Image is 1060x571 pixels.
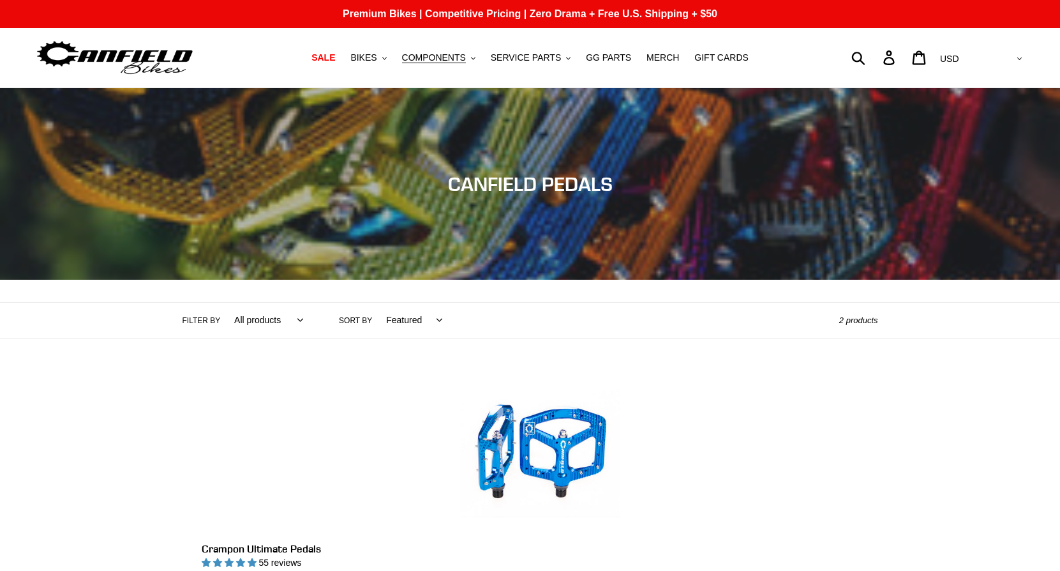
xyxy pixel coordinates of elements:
[858,43,891,72] input: Search
[484,49,577,66] button: SERVICE PARTS
[448,172,613,195] span: CANFIELD PEDALS
[35,38,195,78] img: Canfield Bikes
[311,52,335,63] span: SALE
[694,52,749,63] span: GIFT CARDS
[305,49,341,66] a: SALE
[339,315,372,326] label: Sort by
[688,49,755,66] a: GIFT CARDS
[396,49,482,66] button: COMPONENTS
[839,316,878,325] span: 2 products
[350,52,377,63] span: BIKES
[646,52,679,63] span: MERCH
[586,52,631,63] span: GG PARTS
[183,315,221,326] label: Filter by
[640,49,685,66] a: MERCH
[579,49,638,66] a: GG PARTS
[344,49,392,66] button: BIKES
[402,52,466,63] span: COMPONENTS
[491,52,561,63] span: SERVICE PARTS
